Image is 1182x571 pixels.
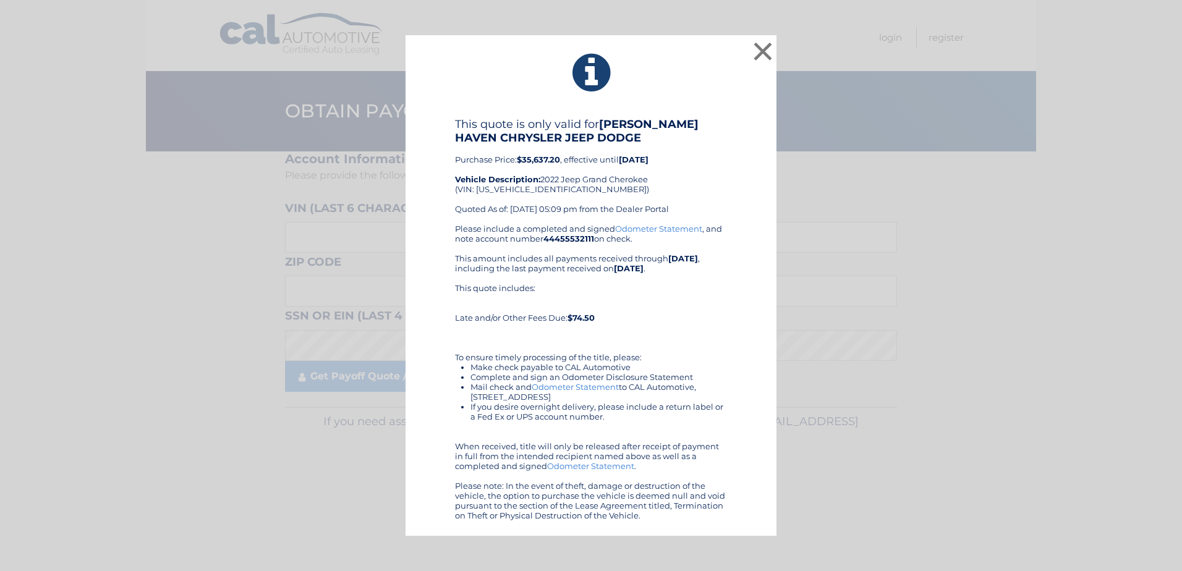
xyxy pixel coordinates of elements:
[470,372,727,382] li: Complete and sign an Odometer Disclosure Statement
[619,154,648,164] b: [DATE]
[455,283,727,323] div: This quote includes: Late and/or Other Fees Due:
[455,117,727,145] h4: This quote is only valid for
[470,382,727,402] li: Mail check and to CAL Automotive, [STREET_ADDRESS]
[547,461,634,471] a: Odometer Statement
[543,234,594,243] b: 44455532111
[455,117,727,224] div: Purchase Price: , effective until 2022 Jeep Grand Cherokee (VIN: [US_VEHICLE_IDENTIFICATION_NUMBE...
[532,382,619,392] a: Odometer Statement
[517,154,560,164] b: $35,637.20
[455,224,727,520] div: Please include a completed and signed , and note account number on check. This amount includes al...
[470,362,727,372] li: Make check payable to CAL Automotive
[568,313,595,323] b: $74.50
[750,39,775,64] button: ×
[470,402,727,421] li: If you desire overnight delivery, please include a return label or a Fed Ex or UPS account number.
[455,174,540,184] strong: Vehicle Description:
[455,117,699,145] b: [PERSON_NAME] HAVEN CHRYSLER JEEP DODGE
[614,263,644,273] b: [DATE]
[668,253,698,263] b: [DATE]
[615,224,702,234] a: Odometer Statement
